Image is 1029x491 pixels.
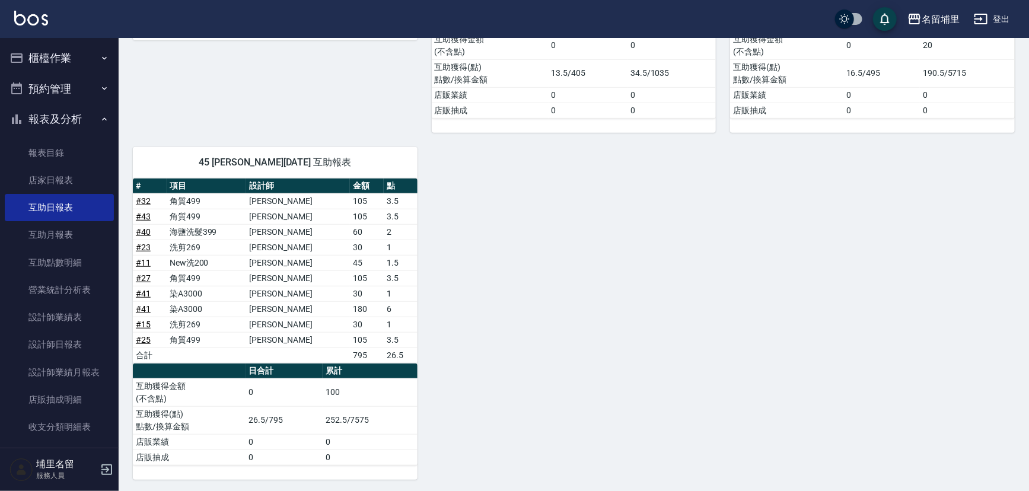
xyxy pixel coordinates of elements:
td: 0 [246,449,323,465]
a: #25 [136,335,151,345]
td: 0 [843,31,920,59]
td: [PERSON_NAME] [246,332,350,347]
td: 0 [920,87,1015,103]
a: 設計師業績月報表 [5,359,114,386]
button: 登出 [969,8,1015,30]
table: a dense table [133,364,418,466]
td: [PERSON_NAME] [246,224,350,240]
a: 店家日報表 [5,167,114,194]
td: 互助獲得(點) 點數/換算金額 [730,59,843,87]
td: 染A3000 [167,286,247,301]
td: 店販業績 [730,87,843,103]
a: 設計師日報表 [5,331,114,358]
button: 櫃檯作業 [5,43,114,74]
td: [PERSON_NAME] [246,270,350,286]
td: 30 [350,240,384,255]
table: a dense table [432,17,716,119]
table: a dense table [730,17,1015,119]
h5: 埔里名留 [36,458,97,470]
p: 服務人員 [36,470,97,481]
td: [PERSON_NAME] [246,317,350,332]
td: 1 [384,317,418,332]
a: #15 [136,320,151,329]
th: 累計 [323,364,418,379]
td: 0 [246,378,323,406]
th: 設計師 [246,178,350,194]
td: 洗剪269 [167,317,247,332]
td: 13.5/405 [549,59,628,87]
td: 角質499 [167,270,247,286]
td: 3.5 [384,193,418,209]
span: 45 [PERSON_NAME][DATE] 互助報表 [147,157,403,168]
button: 預約管理 [5,74,114,104]
td: 190.5/5715 [920,59,1015,87]
td: 30 [350,286,384,301]
td: 店販業績 [133,434,246,449]
td: 店販抽成 [730,103,843,118]
td: 105 [350,209,384,224]
td: 互助獲得(點) 點數/換算金額 [133,406,246,434]
div: 名留埔里 [922,12,960,27]
td: 0 [549,87,628,103]
td: 店販抽成 [432,103,549,118]
td: 染A3000 [167,301,247,317]
td: 2 [384,224,418,240]
td: 105 [350,332,384,347]
td: 34.5/1035 [627,59,716,87]
a: #41 [136,304,151,314]
td: 互助獲得金額 (不含點) [133,378,246,406]
a: 互助日報表 [5,194,114,221]
td: 0 [843,87,920,103]
td: 20 [920,31,1015,59]
td: 1.5 [384,255,418,270]
button: save [873,7,897,31]
td: 30 [350,317,384,332]
a: 報表目錄 [5,139,114,167]
td: 互助獲得(點) 點數/換算金額 [432,59,549,87]
td: [PERSON_NAME] [246,255,350,270]
td: 0 [627,103,716,118]
td: 0 [323,434,418,449]
th: 點 [384,178,418,194]
td: 海鹽洗髮399 [167,224,247,240]
a: #11 [136,258,151,267]
td: 互助獲得金額 (不含點) [432,31,549,59]
button: 名留埔里 [903,7,964,31]
td: 0 [843,103,920,118]
td: 店販業績 [432,87,549,103]
th: 金額 [350,178,384,194]
a: #43 [136,212,151,221]
a: 互助月報表 [5,221,114,248]
td: 16.5/495 [843,59,920,87]
td: 26.5 [384,347,418,363]
a: #27 [136,273,151,283]
td: 店販抽成 [133,449,246,465]
th: 日合計 [246,364,323,379]
td: 45 [350,255,384,270]
td: 26.5/795 [246,406,323,434]
td: 互助獲得金額 (不含點) [730,31,843,59]
td: 105 [350,270,384,286]
a: 互助點數明細 [5,249,114,276]
td: 3.5 [384,332,418,347]
td: 3.5 [384,209,418,224]
a: 收支分類明細表 [5,413,114,441]
td: [PERSON_NAME] [246,286,350,301]
td: 60 [350,224,384,240]
td: [PERSON_NAME] [246,209,350,224]
a: #32 [136,196,151,206]
td: 0 [246,434,323,449]
td: 3.5 [384,270,418,286]
td: 0 [323,449,418,465]
td: 角質499 [167,193,247,209]
td: 795 [350,347,384,363]
th: # [133,178,167,194]
img: Person [9,458,33,482]
td: 0 [549,31,628,59]
td: 6 [384,301,418,317]
td: New洗200 [167,255,247,270]
td: [PERSON_NAME] [246,301,350,317]
td: 洗剪269 [167,240,247,255]
th: 項目 [167,178,247,194]
a: #23 [136,243,151,252]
